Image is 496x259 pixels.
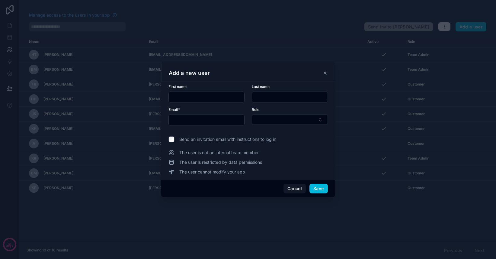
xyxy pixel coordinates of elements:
[252,107,259,112] span: Role
[168,84,187,89] span: First name
[179,159,262,165] span: The user is restricted by data permissions
[169,70,210,77] h3: Add a new user
[252,115,328,125] button: Select Button
[168,107,178,112] span: Email
[179,136,276,142] span: Send an invitation email with instructions to log in
[179,169,245,175] span: The user cannot modify your app
[283,184,306,193] button: Cancel
[252,84,270,89] span: Last name
[168,136,174,142] input: Send an invitation email with instructions to log in
[179,150,259,156] span: The user is not an internal team member
[309,184,328,193] button: Save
